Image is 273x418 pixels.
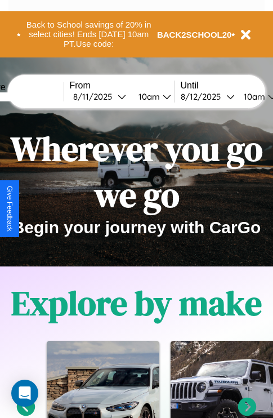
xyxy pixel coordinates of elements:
[129,91,174,103] button: 10am
[21,17,157,52] button: Back to School savings of 20% in select cities! Ends [DATE] 10am PT.Use code:
[238,91,268,102] div: 10am
[6,186,14,232] div: Give Feedback
[133,91,163,102] div: 10am
[70,81,174,91] label: From
[181,91,226,102] div: 8 / 12 / 2025
[73,91,118,102] div: 8 / 11 / 2025
[11,380,38,407] div: Open Intercom Messenger
[157,30,232,39] b: BACK2SCHOOL20
[11,280,262,326] h1: Explore by make
[70,91,129,103] button: 8/11/2025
